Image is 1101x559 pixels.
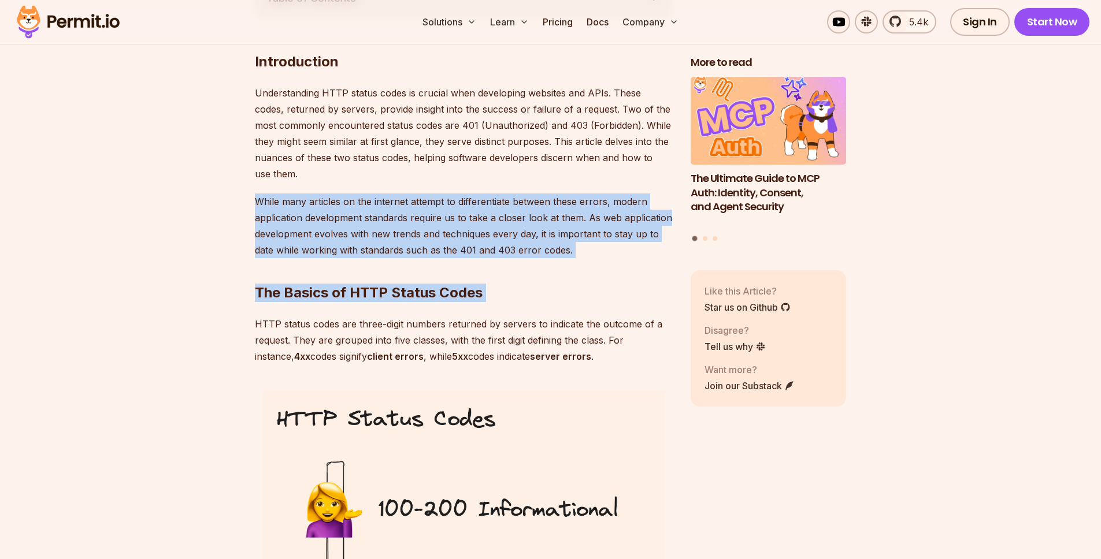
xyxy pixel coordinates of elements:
[713,236,717,240] button: Go to slide 3
[691,77,847,229] a: The Ultimate Guide to MCP Auth: Identity, Consent, and Agent SecurityThe Ultimate Guide to MCP Au...
[255,85,672,182] p: Understanding HTTP status codes is crucial when developing websites and APIs. These codes, return...
[691,77,847,243] div: Posts
[691,171,847,214] h3: The Ultimate Guide to MCP Auth: Identity, Consent, and Agent Security
[705,339,766,353] a: Tell us why
[691,77,847,165] img: The Ultimate Guide to MCP Auth: Identity, Consent, and Agent Security
[618,10,683,33] button: Company
[705,323,766,337] p: Disagree?
[950,8,1010,36] a: Sign In
[691,77,847,229] li: 1 of 3
[255,193,672,258] p: While many articles on the internet attempt to differentiate between these errors, modern applica...
[538,10,577,33] a: Pricing
[255,237,672,302] h2: The Basics of HTTP Status Codes
[705,378,795,392] a: Join our Substack
[705,300,791,314] a: Star us on Github
[452,351,468,362] strong: 5xx
[705,362,795,376] p: Want more?
[692,236,698,241] button: Go to slide 1
[530,351,591,362] strong: server errors
[883,10,936,33] a: 5.4k
[255,316,672,364] p: HTTP status codes are three-digit numbers returned by servers to indicate the outcome of a reques...
[367,351,424,362] strong: client errors
[902,15,928,29] span: 5.4k
[12,2,125,42] img: Permit logo
[294,351,310,362] strong: 4xx
[582,10,613,33] a: Docs
[418,10,481,33] button: Solutions
[485,10,533,33] button: Learn
[1014,8,1090,36] a: Start Now
[703,236,707,240] button: Go to slide 2
[705,284,791,297] p: Like this Article?
[691,55,847,70] h2: More to read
